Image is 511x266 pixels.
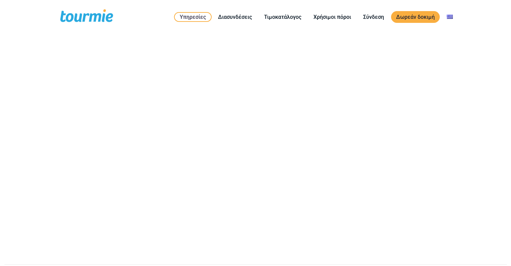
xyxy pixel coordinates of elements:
a: Υπηρεσίες [174,12,212,22]
a: Σύνδεση [358,13,389,21]
a: Διασυνδέσεις [213,13,257,21]
a: Χρήσιμοι πόροι [308,13,356,21]
a: Τιμοκατάλογος [259,13,306,21]
a: Δωρεάν δοκιμή [391,11,440,23]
